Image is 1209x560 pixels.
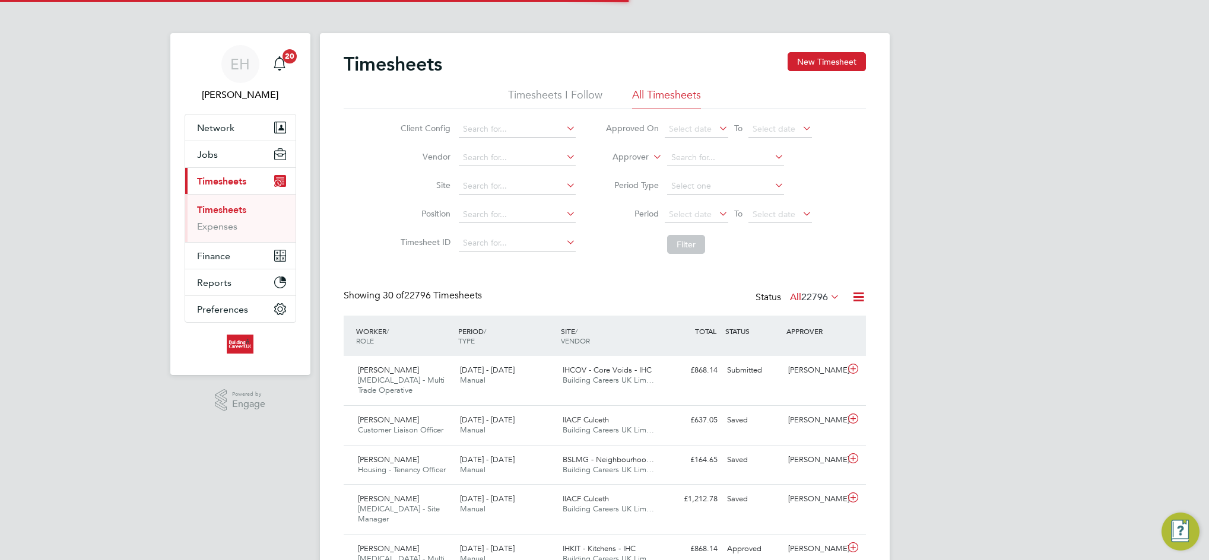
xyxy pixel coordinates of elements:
[197,221,237,232] a: Expenses
[667,149,784,166] input: Search for...
[197,277,231,288] span: Reports
[383,289,404,301] span: 30 of
[197,149,218,160] span: Jobs
[358,504,440,524] span: [MEDICAL_DATA] - Site Manager
[185,114,296,141] button: Network
[605,180,659,190] label: Period Type
[230,56,250,72] span: EH
[358,425,443,435] span: Customer Liaison Officer
[783,489,845,509] div: [PERSON_NAME]
[661,361,722,380] div: £868.14
[605,208,659,219] label: Period
[460,375,485,385] span: Manual
[185,335,296,354] a: Go to home page
[667,178,784,195] input: Select one
[358,464,446,475] span: Housing - Tenancy Officer
[1162,513,1200,551] button: Engage Resource Center
[185,88,296,102] span: Emma Hughes
[722,411,784,430] div: Saved
[458,336,475,345] span: TYPE
[722,361,784,380] div: Submitted
[358,415,419,425] span: [PERSON_NAME]
[459,235,576,252] input: Search for...
[170,33,310,375] nav: Main navigation
[397,180,450,190] label: Site
[563,365,652,375] span: IHCOV - Core Voids - IHC
[595,151,649,163] label: Approver
[358,454,419,464] span: [PERSON_NAME]
[268,45,291,83] a: 20
[215,389,265,412] a: Powered byEngage
[283,49,297,63] span: 20
[397,151,450,162] label: Vendor
[460,504,485,514] span: Manual
[801,291,828,303] span: 22796
[197,250,230,262] span: Finance
[561,336,590,345] span: VENDOR
[508,88,602,109] li: Timesheets I Follow
[185,168,296,194] button: Timesheets
[722,450,784,470] div: Saved
[197,176,246,187] span: Timesheets
[459,178,576,195] input: Search for...
[783,361,845,380] div: [PERSON_NAME]
[185,194,296,242] div: Timesheets
[563,504,654,514] span: Building Careers UK Lim…
[605,123,659,133] label: Approved On
[558,320,661,351] div: SITE
[460,494,515,504] span: [DATE] - [DATE]
[383,289,482,301] span: 22796 Timesheets
[563,494,609,504] span: IIACF Culceth
[459,206,576,223] input: Search for...
[353,320,456,351] div: WORKER
[695,326,716,336] span: TOTAL
[459,149,576,166] input: Search for...
[563,415,609,425] span: IIACF Culceth
[484,326,486,336] span: /
[397,208,450,219] label: Position
[722,539,784,559] div: Approved
[227,335,253,354] img: buildingcareersuk-logo-retina.png
[563,464,654,475] span: Building Careers UK Lim…
[722,320,784,342] div: STATUS
[661,489,722,509] div: £1,212.78
[232,389,265,399] span: Powered by
[563,454,654,464] span: BSLMG - Neighbourhoo…
[563,543,636,553] span: IHKIT - Kitchens - IHC
[575,326,577,336] span: /
[783,411,845,430] div: [PERSON_NAME]
[358,543,419,553] span: [PERSON_NAME]
[459,121,576,138] input: Search for...
[661,539,722,559] div: £868.14
[185,296,296,322] button: Preferences
[197,204,246,215] a: Timesheets
[783,320,845,342] div: APPROVER
[563,375,654,385] span: Building Careers UK Lim…
[358,365,419,375] span: [PERSON_NAME]
[185,243,296,269] button: Finance
[460,464,485,475] span: Manual
[460,415,515,425] span: [DATE] - [DATE]
[790,291,840,303] label: All
[783,450,845,470] div: [PERSON_NAME]
[669,123,712,134] span: Select date
[197,304,248,315] span: Preferences
[722,489,784,509] div: Saved
[460,454,515,464] span: [DATE] - [DATE]
[632,88,701,109] li: All Timesheets
[185,45,296,102] a: EH[PERSON_NAME]
[667,235,705,254] button: Filter
[460,365,515,375] span: [DATE] - [DATE]
[232,399,265,409] span: Engage
[753,209,795,219] span: Select date
[731,120,746,136] span: To
[185,141,296,167] button: Jobs
[358,375,445,395] span: [MEDICAL_DATA] - Multi Trade Operative
[397,237,450,247] label: Timesheet ID
[460,425,485,435] span: Manual
[386,326,389,336] span: /
[756,289,842,306] div: Status
[397,123,450,133] label: Client Config
[197,122,234,133] span: Network
[753,123,795,134] span: Select date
